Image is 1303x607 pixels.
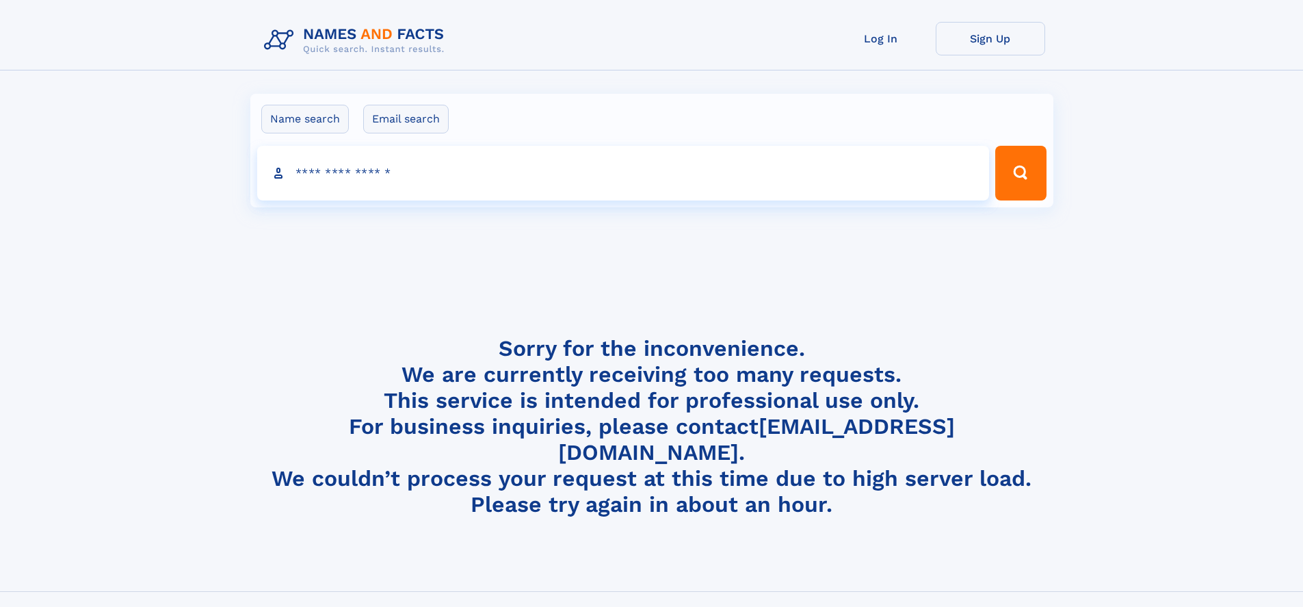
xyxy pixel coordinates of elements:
[257,146,990,201] input: search input
[259,335,1045,518] h4: Sorry for the inconvenience. We are currently receiving too many requests. This service is intend...
[261,105,349,133] label: Name search
[936,22,1045,55] a: Sign Up
[558,413,955,465] a: [EMAIL_ADDRESS][DOMAIN_NAME]
[826,22,936,55] a: Log In
[363,105,449,133] label: Email search
[995,146,1046,201] button: Search Button
[259,22,456,59] img: Logo Names and Facts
